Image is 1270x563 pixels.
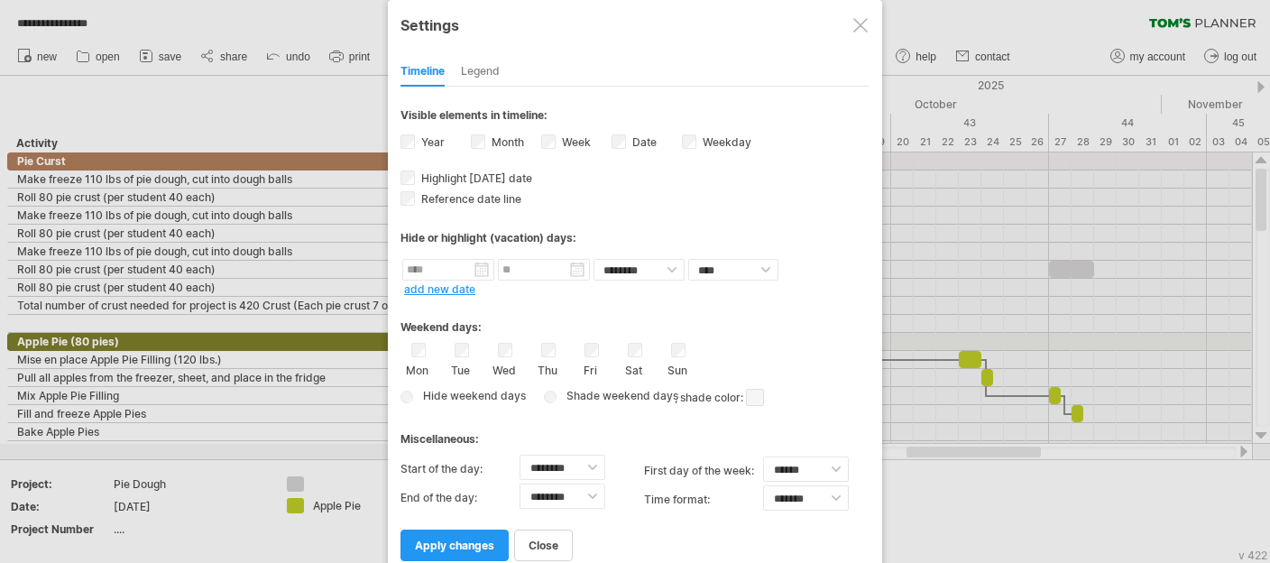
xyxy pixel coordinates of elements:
label: Year [418,135,445,149]
label: Tue [449,360,472,377]
label: Sat [622,360,645,377]
a: add new date [404,282,475,296]
label: Thu [536,360,558,377]
div: Settings [400,8,870,41]
label: Weekday [699,135,751,149]
div: Hide or highlight (vacation) days: [400,231,870,245]
span: Hide weekend days [417,389,526,402]
label: first day of the week: [644,457,763,485]
a: close [514,530,573,561]
label: Start of the day: [400,455,520,484]
label: Time format: [644,485,763,514]
span: Highlight [DATE] date [418,171,532,185]
label: Fri [579,360,602,377]
label: Sun [666,360,688,377]
div: Weekend days: [400,303,870,338]
label: Date [629,135,657,149]
label: Mon [406,360,428,377]
span: , shade color: [675,387,764,409]
label: End of the day: [400,484,520,512]
span: apply changes [415,539,494,552]
div: Miscellaneous: [400,415,870,450]
span: close [529,539,558,552]
a: apply changes [400,530,509,561]
div: Visible elements in timeline: [400,108,870,127]
span: Reference date line [418,192,521,206]
span: Shade weekend days [560,389,678,402]
div: Legend [461,58,500,87]
label: Month [488,135,524,149]
div: Timeline [400,58,445,87]
label: Week [558,135,591,149]
span: click here to change the shade color [746,389,764,406]
label: Wed [492,360,515,377]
